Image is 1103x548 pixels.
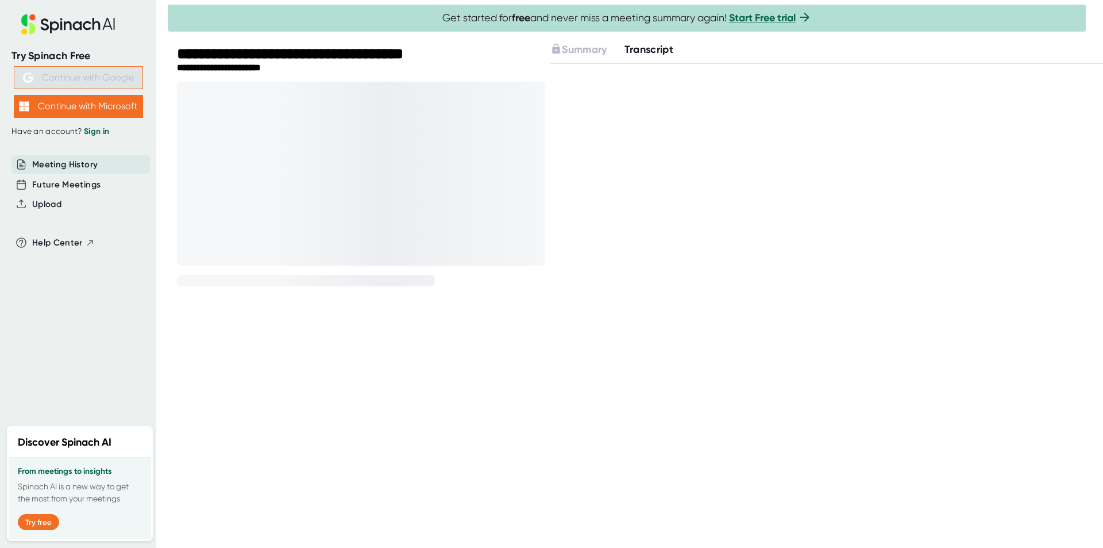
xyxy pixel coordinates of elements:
h3: From meetings to insights [18,467,142,476]
span: Summary [562,43,607,56]
div: Have an account? [11,127,145,137]
span: Get started for and never miss a meeting summary again! [442,12,812,25]
h2: Discover Spinach AI [18,435,111,450]
a: Start Free trial [729,12,796,24]
button: Transcript [624,42,674,58]
button: Help Center [32,236,95,250]
button: Upload [32,198,61,211]
a: Sign in [84,127,109,136]
button: Meeting History [32,158,98,171]
span: Transcript [624,43,674,56]
button: Continue with Google [14,66,143,89]
span: Help Center [32,236,83,250]
button: Future Meetings [32,178,101,191]
div: Try Spinach Free [11,49,145,63]
button: Summary [550,42,607,58]
div: Upgrade to access [550,42,624,58]
button: Try free [18,514,59,530]
button: Continue with Microsoft [14,95,143,118]
img: Aehbyd4JwY73AAAAAElFTkSuQmCC [23,72,33,83]
b: free [512,12,530,24]
p: Spinach AI is a new way to get the most from your meetings [18,481,142,505]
